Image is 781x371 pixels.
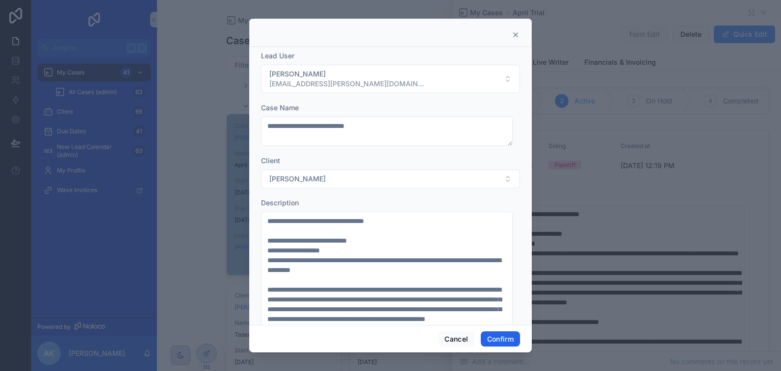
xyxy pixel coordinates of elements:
[261,103,299,112] span: Case Name
[438,331,474,347] button: Cancel
[261,65,520,93] button: Select Button
[481,331,520,347] button: Confirm
[261,51,294,60] span: Lead User
[269,79,426,89] span: [EMAIL_ADDRESS][PERSON_NAME][DOMAIN_NAME]
[261,170,520,188] button: Select Button
[269,174,326,184] span: [PERSON_NAME]
[261,156,280,165] span: Client
[261,198,299,207] span: Description
[269,69,426,79] span: [PERSON_NAME]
